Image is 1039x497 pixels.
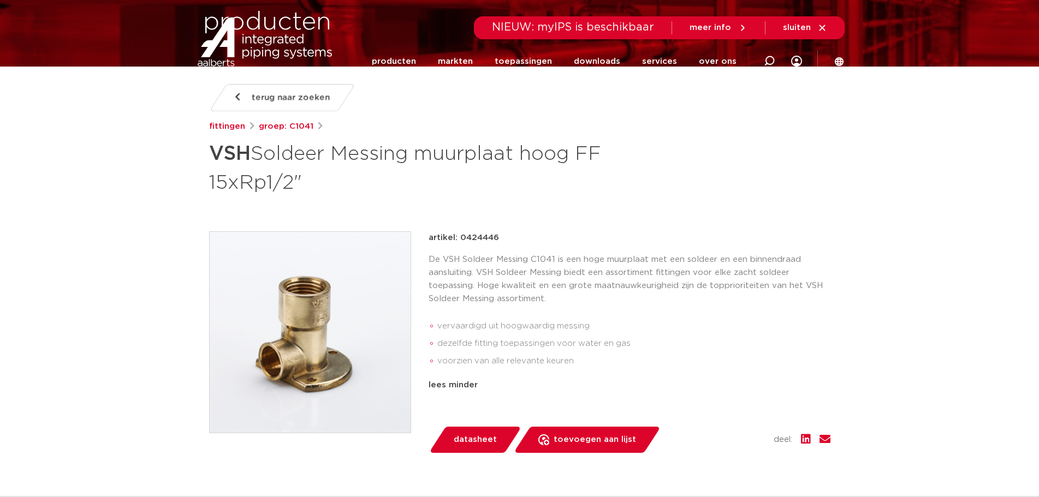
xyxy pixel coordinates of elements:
[209,84,355,111] a: terug naar zoeken
[437,352,830,370] li: voorzien van alle relevante keuren
[372,40,416,82] a: producten
[492,22,654,33] span: NIEUW: myIPS is beschikbaar
[495,40,552,82] a: toepassingen
[574,40,620,82] a: downloads
[690,23,731,32] span: meer info
[429,427,521,453] a: datasheet
[554,431,636,448] span: toevoegen aan lijst
[429,231,499,244] p: artikel: 0424446
[209,144,251,164] strong: VSH
[454,431,497,448] span: datasheet
[429,379,830,392] div: lees minder
[438,40,473,82] a: markten
[210,232,411,433] img: Product Image for VSH Soldeer Messing muurplaat hoog FF 15xRp1/2"
[783,23,827,33] a: sluiten
[437,335,830,352] li: dezelfde fitting toepassingen voor water en gas
[699,40,737,82] a: over ons
[783,23,811,32] span: sluiten
[429,253,830,306] p: De VSH Soldeer Messing C1041 is een hoge muurplaat met een soldeer en een binnendraad aansluiting...
[642,40,677,82] a: services
[252,89,330,106] span: terug naar zoeken
[774,433,792,446] span: deel:
[690,23,747,33] a: meer info
[372,40,737,82] nav: Menu
[437,318,830,335] li: vervaardigd uit hoogwaardig messing
[209,137,619,196] h1: Soldeer Messing muurplaat hoog FF 15xRp1/2"
[259,120,313,133] a: groep: C1041
[209,120,245,133] a: fittingen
